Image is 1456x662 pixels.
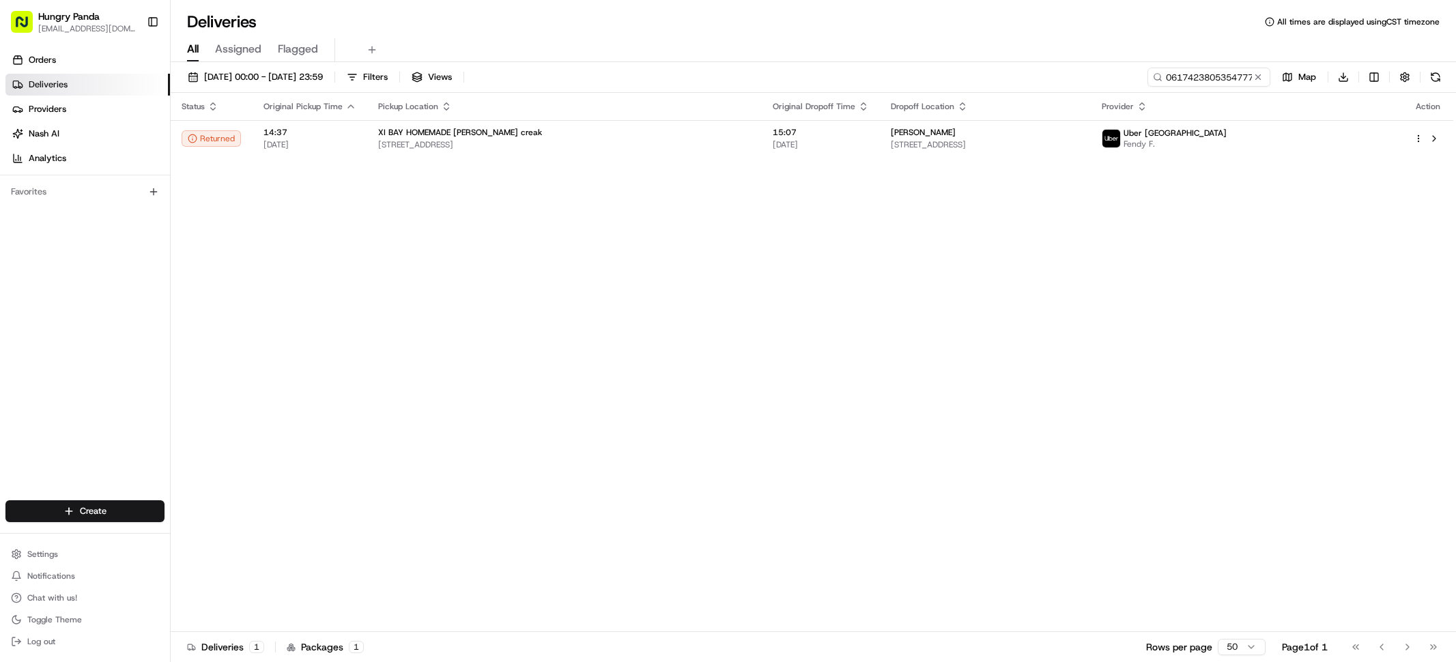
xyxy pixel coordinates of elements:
span: Assigned [215,41,261,57]
button: Log out [5,632,165,651]
button: Filters [341,68,394,87]
button: Create [5,500,165,522]
span: [STREET_ADDRESS] [891,139,1079,150]
span: Provider [1102,101,1134,112]
a: Nash AI [5,123,170,145]
button: Notifications [5,566,165,586]
button: [EMAIL_ADDRESS][DOMAIN_NAME] [38,23,136,34]
div: Page 1 of 1 [1282,640,1328,654]
div: 1 [349,641,364,653]
a: Providers [5,98,170,120]
div: Deliveries [187,640,264,654]
span: Providers [29,103,66,115]
span: Status [182,101,205,112]
span: Uber [GEOGRAPHIC_DATA] [1124,128,1227,139]
span: [DATE] [263,139,356,150]
a: Analytics [5,147,170,169]
span: Toggle Theme [27,614,82,625]
button: Settings [5,545,165,564]
span: Deliveries [29,78,68,91]
span: 14:37 [263,127,356,138]
span: 15:07 [773,127,869,138]
button: Returned [182,130,241,147]
span: Create [80,505,106,517]
span: Settings [27,549,58,560]
span: Nash AI [29,128,59,140]
input: Type to search [1147,68,1270,87]
span: Flagged [278,41,318,57]
span: Views [428,71,452,83]
button: [DATE] 00:00 - [DATE] 23:59 [182,68,329,87]
span: [STREET_ADDRESS] [378,139,751,150]
span: Notifications [27,571,75,581]
span: Orders [29,54,56,66]
span: Dropoff Location [891,101,954,112]
span: XI BAY HOMEMADE [PERSON_NAME] creak [378,127,542,138]
img: uber-new-logo.jpeg [1102,130,1120,147]
div: Packages [287,640,364,654]
button: Views [405,68,458,87]
button: Map [1276,68,1322,87]
button: Refresh [1426,68,1445,87]
span: [DATE] [773,139,869,150]
a: Deliveries [5,74,170,96]
span: Filters [363,71,388,83]
button: Toggle Theme [5,610,165,629]
span: [PERSON_NAME] [891,127,956,138]
span: Analytics [29,152,66,164]
p: Rows per page [1146,640,1212,654]
span: Original Dropoff Time [773,101,855,112]
button: Hungry Panda [38,10,100,23]
span: Chat with us! [27,592,77,603]
span: Fendy F. [1124,139,1227,149]
a: Orders [5,49,170,71]
span: Pickup Location [378,101,438,112]
div: Favorites [5,181,165,203]
h1: Deliveries [187,11,257,33]
span: Map [1298,71,1316,83]
span: All [187,41,199,57]
button: Hungry Panda[EMAIL_ADDRESS][DOMAIN_NAME] [5,5,141,38]
span: Original Pickup Time [263,101,343,112]
div: 1 [249,641,264,653]
span: All times are displayed using CST timezone [1277,16,1440,27]
button: Chat with us! [5,588,165,607]
span: Log out [27,636,55,647]
div: Action [1414,101,1442,112]
span: [DATE] 00:00 - [DATE] 23:59 [204,71,323,83]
